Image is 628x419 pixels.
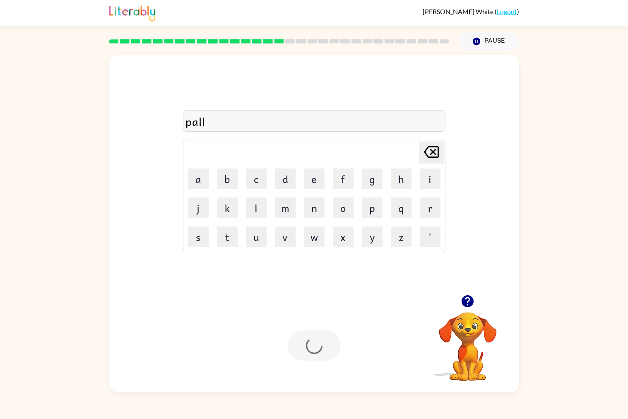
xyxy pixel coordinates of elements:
video: Your browser must support playing .mp4 files to use Literably. Please try using another browser. [426,299,509,382]
button: w [304,226,325,247]
button: m [275,197,296,218]
button: z [391,226,411,247]
button: i [420,169,440,189]
button: j [188,197,209,218]
button: f [333,169,354,189]
button: b [217,169,238,189]
button: r [420,197,440,218]
button: Pause [459,32,519,51]
button: u [246,226,267,247]
button: p [362,197,383,218]
button: v [275,226,296,247]
button: g [362,169,383,189]
button: y [362,226,383,247]
button: s [188,226,209,247]
button: o [333,197,354,218]
div: ( ) [423,7,519,15]
button: x [333,226,354,247]
button: n [304,197,325,218]
span: [PERSON_NAME] White [423,7,495,15]
button: l [246,197,267,218]
button: a [188,169,209,189]
button: t [217,226,238,247]
div: pall [185,113,443,130]
button: k [217,197,238,218]
button: d [275,169,296,189]
button: e [304,169,325,189]
button: ' [420,226,440,247]
a: Logout [497,7,517,15]
button: h [391,169,411,189]
img: Literably [109,3,155,22]
button: c [246,169,267,189]
button: q [391,197,411,218]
